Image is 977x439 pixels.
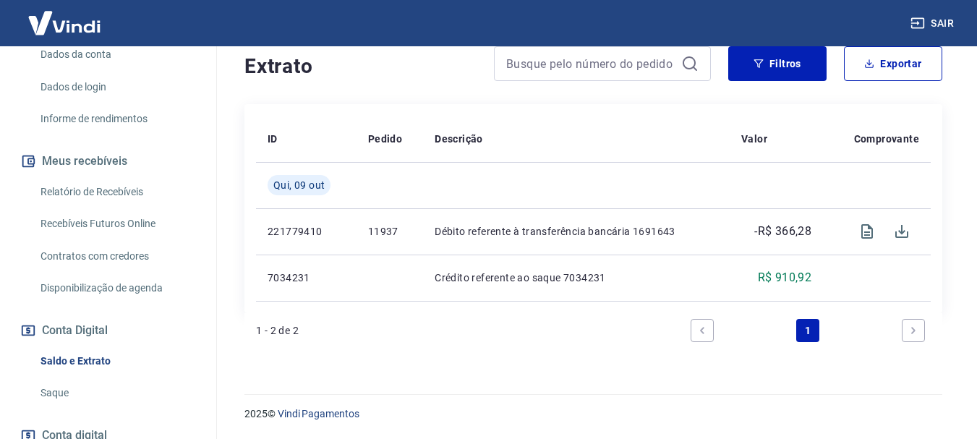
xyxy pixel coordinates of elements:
[368,224,411,239] p: 11937
[685,313,931,348] ul: Pagination
[256,323,299,338] p: 1 - 2 de 2
[35,72,199,102] a: Dados de login
[908,10,960,37] button: Sair
[728,46,827,81] button: Filtros
[850,214,884,249] span: Visualizar
[435,132,483,146] p: Descrição
[35,40,199,69] a: Dados da conta
[741,132,767,146] p: Valor
[35,273,199,303] a: Disponibilização de agenda
[35,346,199,376] a: Saldo e Extrato
[35,378,199,408] a: Saque
[273,178,325,192] span: Qui, 09 out
[35,104,199,134] a: Informe de rendimentos
[758,269,812,286] p: R$ 910,92
[278,408,359,419] a: Vindi Pagamentos
[35,209,199,239] a: Recebíveis Futuros Online
[17,1,111,45] img: Vindi
[884,214,919,249] span: Download
[35,242,199,271] a: Contratos com credores
[796,319,819,342] a: Page 1 is your current page
[17,315,199,346] button: Conta Digital
[506,53,675,74] input: Busque pelo número do pedido
[691,319,714,342] a: Previous page
[35,177,199,207] a: Relatório de Recebíveis
[268,270,345,285] p: 7034231
[435,270,718,285] p: Crédito referente ao saque 7034231
[854,132,919,146] p: Comprovante
[368,132,402,146] p: Pedido
[435,224,718,239] p: Débito referente à transferência bancária 1691643
[902,319,925,342] a: Next page
[244,52,477,81] h4: Extrato
[17,145,199,177] button: Meus recebíveis
[268,224,345,239] p: 221779410
[754,223,811,240] p: -R$ 366,28
[844,46,942,81] button: Exportar
[244,406,942,422] p: 2025 ©
[268,132,278,146] p: ID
